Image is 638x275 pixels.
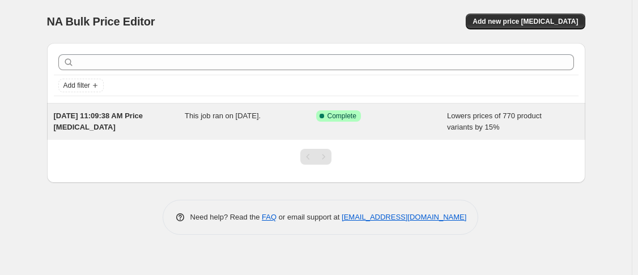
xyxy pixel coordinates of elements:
a: FAQ [262,213,277,221]
span: or email support at [277,213,342,221]
span: Complete [327,111,356,121]
span: Add filter [63,81,90,90]
span: This job ran on [DATE]. [185,111,261,120]
span: Lowers prices of 770 product variants by 15% [447,111,542,131]
span: NA Bulk Price Editor [47,15,155,28]
button: Add filter [58,79,104,92]
a: [EMAIL_ADDRESS][DOMAIN_NAME] [342,213,466,221]
span: Need help? Read the [190,213,262,221]
span: [DATE] 11:09:38 AM Price [MEDICAL_DATA] [54,111,143,131]
span: Add new price [MEDICAL_DATA] [473,17,578,26]
nav: Pagination [300,149,331,165]
button: Add new price [MEDICAL_DATA] [466,14,585,29]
